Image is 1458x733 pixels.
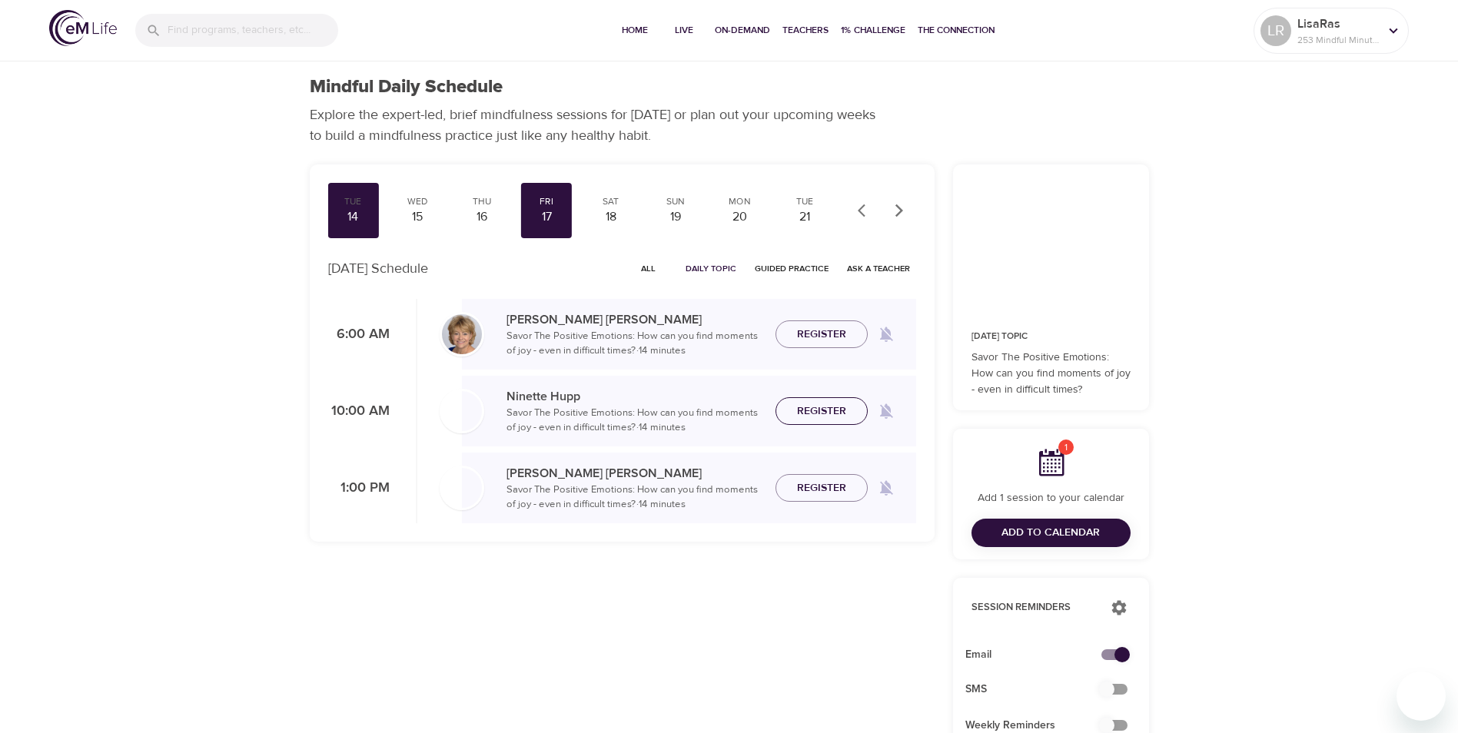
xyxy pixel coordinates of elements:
iframe: Button to launch messaging window [1397,672,1446,721]
div: 20 [721,208,759,226]
div: Sat [592,195,630,208]
button: All [624,257,673,280]
button: Register [775,474,868,502]
span: Guided Practice [755,261,829,276]
span: 1 [1058,439,1074,455]
span: On-Demand [715,22,770,38]
p: Savor The Positive Emotions: How can you find moments of joy - even in difficult times? · 14 minutes [506,329,763,359]
img: Ninette_Hupp-min.jpg [442,391,482,431]
div: 19 [656,208,695,226]
button: Ask a Teacher [841,257,916,280]
span: Add to Calendar [1001,523,1100,542]
button: Register [775,397,868,426]
p: 253 Mindful Minutes [1297,33,1379,47]
span: Remind me when a class goes live every Friday at 1:00 PM [868,469,905,506]
span: SMS [965,682,1112,698]
p: [DATE] Schedule [328,258,428,279]
span: Live [666,22,702,38]
span: Teachers [782,22,829,38]
span: Remind me when a class goes live every Friday at 10:00 AM [868,393,905,430]
div: Fri [527,195,566,208]
button: Guided Practice [749,257,835,280]
p: Savor The Positive Emotions: How can you find moments of joy - even in difficult times? · 14 minutes [506,483,763,512]
p: Ninette Hupp [506,387,763,406]
p: 10:00 AM [328,401,390,422]
p: LisaRas [1297,15,1379,33]
img: Janet_Jackson-min.jpg [442,468,482,508]
div: Tue [785,195,824,208]
button: Daily Topic [679,257,742,280]
span: The Connection [918,22,995,38]
p: [DATE] Topic [971,330,1131,343]
img: Lisa_Wickham-min.jpg [442,314,482,354]
p: [PERSON_NAME] [PERSON_NAME] [506,464,763,483]
p: Add 1 session to your calendar [971,490,1131,506]
div: Mon [721,195,759,208]
img: logo [49,10,117,46]
div: LR [1260,15,1291,46]
span: Ask a Teacher [847,261,910,276]
div: Thu [463,195,501,208]
p: Explore the expert-led, brief mindfulness sessions for [DATE] or plan out your upcoming weeks to ... [310,104,886,146]
div: Sun [656,195,695,208]
span: Remind me when a class goes live every Friday at 6:00 AM [868,316,905,353]
button: Add to Calendar [971,519,1131,547]
p: 6:00 AM [328,324,390,345]
div: 18 [592,208,630,226]
p: [PERSON_NAME] [PERSON_NAME] [506,310,763,329]
div: 21 [785,208,824,226]
div: 14 [334,208,373,226]
div: 15 [398,208,437,226]
h1: Mindful Daily Schedule [310,76,503,98]
p: Session Reminders [971,600,1095,615]
span: All [630,261,667,276]
div: 17 [527,208,566,226]
div: 16 [463,208,501,226]
p: Savor The Positive Emotions: How can you find moments of joy - even in difficult times? · 14 minutes [506,406,763,436]
span: Home [616,22,653,38]
p: 1:00 PM [328,478,390,499]
span: Register [797,402,846,421]
div: Wed [398,195,437,208]
div: Tue [334,195,373,208]
span: Email [965,647,1112,663]
button: Register [775,320,868,349]
input: Find programs, teachers, etc... [168,14,338,47]
p: Savor The Positive Emotions: How can you find moments of joy - even in difficult times? [971,350,1131,398]
span: Register [797,325,846,344]
span: 1% Challenge [841,22,905,38]
span: Daily Topic [686,261,736,276]
span: Register [797,479,846,498]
